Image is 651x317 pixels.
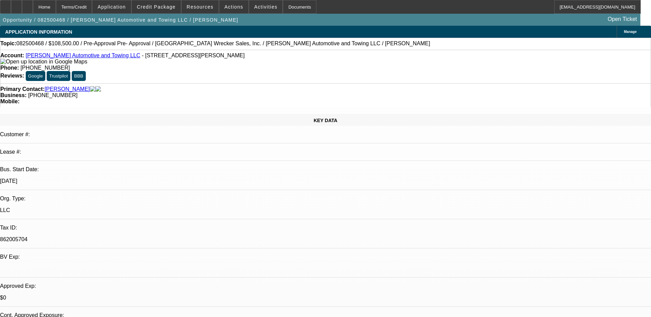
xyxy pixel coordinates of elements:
a: Open Ticket [605,13,640,25]
strong: Business: [0,92,26,98]
span: Activities [254,4,278,10]
span: Opportunity / 082500468 / [PERSON_NAME] Automotive and Towing LLC / [PERSON_NAME] [3,17,238,23]
button: BBB [72,71,86,81]
span: Application [97,4,126,10]
span: Credit Package [137,4,176,10]
button: Application [92,0,131,13]
span: 082500468 / $108,500.00 / Pre-Approval Pre- Approval / [GEOGRAPHIC_DATA] Wrecker Sales, Inc. / [P... [16,40,430,47]
a: [PERSON_NAME] Automotive and Towing LLC [26,52,140,58]
a: [PERSON_NAME] [45,86,90,92]
button: Resources [182,0,219,13]
button: Trustpilot [47,71,70,81]
span: [PHONE_NUMBER] [28,92,78,98]
strong: Mobile: [0,98,20,104]
span: Actions [224,4,243,10]
strong: Phone: [0,65,19,71]
span: [PHONE_NUMBER] [21,65,70,71]
span: KEY DATA [314,118,337,123]
a: View Google Maps [0,59,87,64]
strong: Primary Contact: [0,86,45,92]
strong: Account: [0,52,24,58]
strong: Topic: [0,40,16,47]
strong: Reviews: [0,73,24,79]
button: Credit Package [132,0,181,13]
span: Manage [624,30,637,34]
img: Open up location in Google Maps [0,59,87,65]
span: APPLICATION INFORMATION [5,29,72,35]
span: Resources [187,4,213,10]
img: linkedin-icon.png [95,86,101,92]
img: facebook-icon.png [90,86,95,92]
button: Google [26,71,45,81]
span: - [STREET_ADDRESS][PERSON_NAME] [142,52,245,58]
button: Activities [249,0,283,13]
button: Actions [219,0,248,13]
